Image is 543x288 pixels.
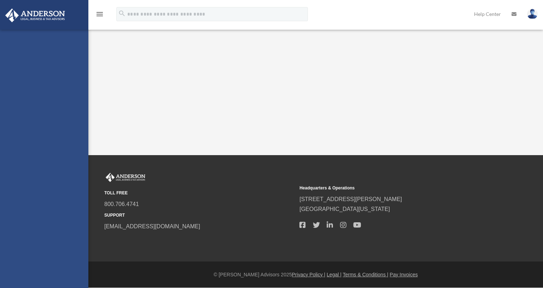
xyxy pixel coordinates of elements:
small: Headquarters & Operations [299,184,490,192]
a: Terms & Conditions | [343,272,389,277]
small: TOLL FREE [104,189,294,197]
a: [STREET_ADDRESS][PERSON_NAME] [299,196,402,202]
small: SUPPORT [104,212,294,219]
a: [GEOGRAPHIC_DATA][US_STATE] [299,206,390,212]
a: [EMAIL_ADDRESS][DOMAIN_NAME] [104,223,200,229]
i: search [118,10,126,17]
i: menu [95,10,104,18]
a: Privacy Policy | [292,272,326,277]
div: © [PERSON_NAME] Advisors 2025 [88,270,543,279]
img: Anderson Advisors Platinum Portal [104,173,147,182]
img: User Pic [527,9,538,19]
a: menu [95,12,104,18]
a: Legal | [327,272,341,277]
a: Pay Invoices [390,272,418,277]
img: Anderson Advisors Platinum Portal [3,8,67,22]
a: 800.706.4741 [104,201,139,207]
